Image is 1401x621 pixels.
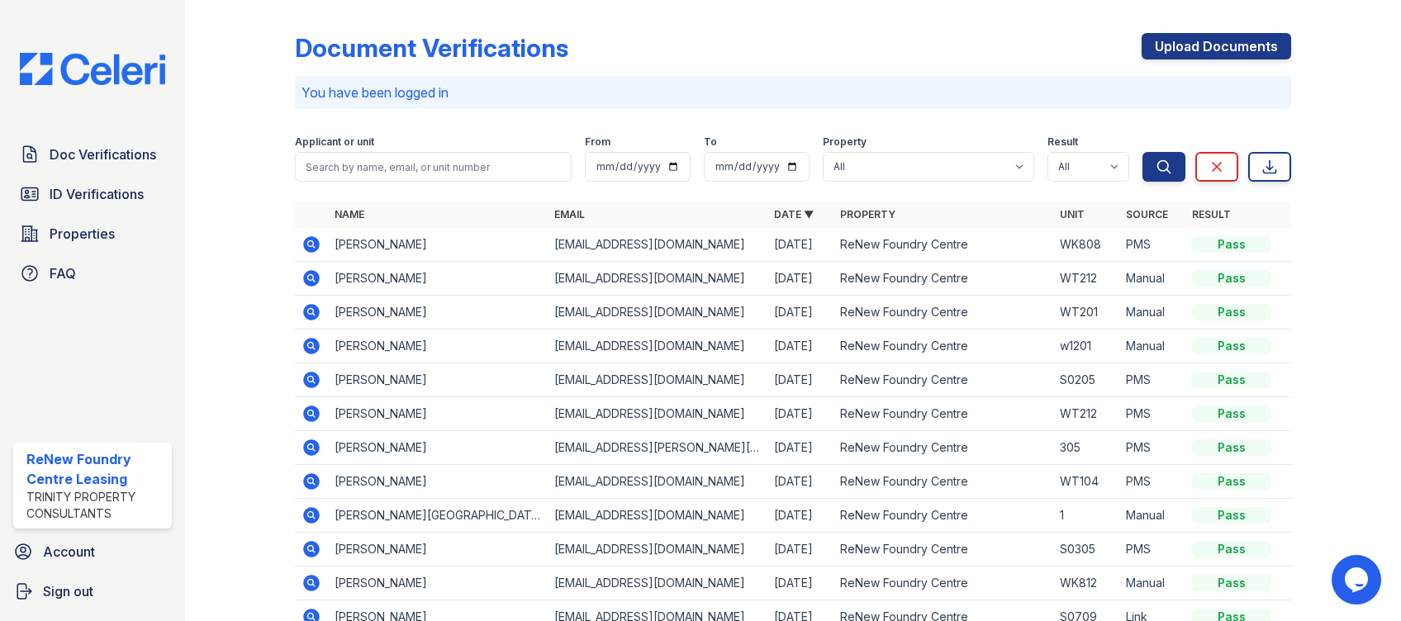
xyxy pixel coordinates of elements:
td: ReNew Foundry Centre [833,329,1053,363]
td: [DATE] [767,329,833,363]
td: WK808 [1053,228,1119,262]
span: Properties [50,224,115,244]
td: ReNew Foundry Centre [833,566,1053,600]
div: Pass [1192,338,1271,354]
label: To [704,135,717,149]
td: [DATE] [767,566,833,600]
td: ReNew Foundry Centre [833,363,1053,397]
div: Pass [1192,304,1271,320]
td: [EMAIL_ADDRESS][DOMAIN_NAME] [548,499,767,533]
td: PMS [1119,397,1185,431]
td: [DATE] [767,397,833,431]
td: [PERSON_NAME] [328,533,548,566]
a: Unit [1060,208,1085,220]
div: Pass [1192,236,1271,253]
td: WT104 [1053,465,1119,499]
a: Date ▼ [774,208,814,220]
td: PMS [1119,431,1185,465]
td: [PERSON_NAME] [328,228,548,262]
td: 305 [1053,431,1119,465]
a: FAQ [13,257,172,290]
td: [EMAIL_ADDRESS][DOMAIN_NAME] [548,262,767,296]
div: Trinity Property Consultants [26,489,165,522]
td: [DATE] [767,363,833,397]
div: ReNew Foundry Centre Leasing [26,449,165,489]
p: You have been logged in [302,83,1285,102]
td: WT212 [1053,262,1119,296]
td: [EMAIL_ADDRESS][DOMAIN_NAME] [548,296,767,329]
td: PMS [1119,363,1185,397]
span: Sign out [43,581,93,601]
span: Doc Verifications [50,145,156,164]
a: Upload Documents [1142,33,1291,59]
a: Email [554,208,585,220]
a: Properties [13,217,172,250]
td: ReNew Foundry Centre [833,397,1053,431]
div: Pass [1192,270,1271,287]
td: [EMAIL_ADDRESS][DOMAIN_NAME] [548,465,767,499]
div: Pass [1192,541,1271,557]
td: [PERSON_NAME] [328,363,548,397]
td: [DATE] [767,262,833,296]
td: Manual [1119,329,1185,363]
td: [DATE] [767,465,833,499]
span: ID Verifications [50,184,144,204]
td: ReNew Foundry Centre [833,296,1053,329]
span: FAQ [50,263,76,283]
a: Name [335,208,364,220]
iframe: chat widget [1332,555,1384,604]
td: S0305 [1053,533,1119,566]
td: PMS [1119,533,1185,566]
td: [EMAIL_ADDRESS][DOMAIN_NAME] [548,397,767,431]
label: Applicant or unit [295,135,374,149]
td: [DATE] [767,499,833,533]
td: WT212 [1053,397,1119,431]
input: Search by name, email, or unit number [295,152,572,182]
td: WK812 [1053,566,1119,600]
a: Property [840,208,895,220]
a: Account [7,535,178,568]
td: [EMAIL_ADDRESS][DOMAIN_NAME] [548,566,767,600]
td: [DATE] [767,296,833,329]
div: Pass [1192,372,1271,388]
td: [PERSON_NAME][GEOGRAPHIC_DATA] [328,499,548,533]
label: From [585,135,610,149]
td: Manual [1119,296,1185,329]
td: ReNew Foundry Centre [833,533,1053,566]
td: [PERSON_NAME] [328,296,548,329]
div: Pass [1192,439,1271,456]
td: [EMAIL_ADDRESS][DOMAIN_NAME] [548,533,767,566]
td: S0205 [1053,363,1119,397]
td: w1201 [1053,329,1119,363]
label: Result [1047,135,1078,149]
td: Manual [1119,499,1185,533]
div: Pass [1192,405,1271,422]
div: Pass [1192,575,1271,591]
td: PMS [1119,465,1185,499]
td: ReNew Foundry Centre [833,465,1053,499]
img: CE_Logo_Blue-a8612792a0a2168367f1c8372b55b34899dd931a85d93a1a3d3e32e68fde9ad4.png [7,53,178,85]
td: [PERSON_NAME] [328,566,548,600]
td: [EMAIL_ADDRESS][DOMAIN_NAME] [548,228,767,262]
td: [PERSON_NAME] [328,397,548,431]
td: ReNew Foundry Centre [833,431,1053,465]
a: Sign out [7,575,178,608]
a: ID Verifications [13,178,172,211]
td: [EMAIL_ADDRESS][DOMAIN_NAME] [548,329,767,363]
a: Result [1192,208,1231,220]
td: [PERSON_NAME] [328,431,548,465]
a: Doc Verifications [13,138,172,171]
td: [DATE] [767,228,833,262]
td: [EMAIL_ADDRESS][PERSON_NAME][DOMAIN_NAME] [548,431,767,465]
td: 1 [1053,499,1119,533]
td: [DATE] [767,431,833,465]
td: [PERSON_NAME] [328,329,548,363]
td: [EMAIL_ADDRESS][DOMAIN_NAME] [548,363,767,397]
span: Account [43,542,95,562]
td: Manual [1119,566,1185,600]
td: [PERSON_NAME] [328,465,548,499]
label: Property [823,135,867,149]
div: Document Verifications [295,33,568,63]
td: ReNew Foundry Centre [833,499,1053,533]
td: WT201 [1053,296,1119,329]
